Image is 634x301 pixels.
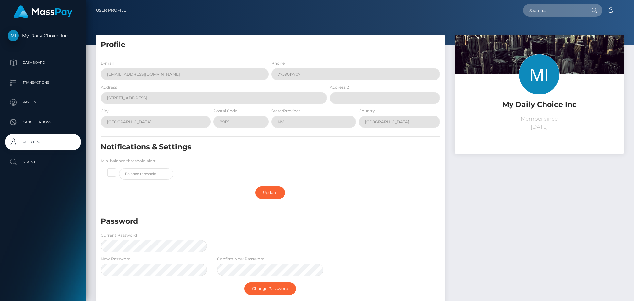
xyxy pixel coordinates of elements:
[359,108,375,114] label: Country
[8,58,78,68] p: Dashboard
[5,33,81,39] span: My Daily Choice Inc
[330,84,349,90] label: Address 2
[460,115,619,131] p: Member since [DATE]
[101,158,156,164] label: Min. balance threshold alert
[8,137,78,147] p: User Profile
[8,157,78,167] p: Search
[244,282,296,295] a: Change Password
[96,3,126,17] a: User Profile
[8,78,78,88] p: Transactions
[101,142,385,152] h5: Notifications & Settings
[455,35,624,148] img: ...
[5,114,81,131] a: Cancellations
[101,232,137,238] label: Current Password
[5,74,81,91] a: Transactions
[5,94,81,111] a: Payees
[271,60,285,66] label: Phone
[271,108,301,114] label: State/Province
[101,108,109,114] label: City
[8,97,78,107] p: Payees
[255,186,285,199] a: Update
[523,4,585,17] input: Search...
[8,117,78,127] p: Cancellations
[5,154,81,170] a: Search
[213,108,237,114] label: Postal Code
[5,134,81,150] a: User Profile
[101,84,117,90] label: Address
[8,30,19,41] img: My Daily Choice Inc
[101,40,440,50] h5: Profile
[14,5,72,18] img: MassPay Logo
[101,216,385,227] h5: Password
[460,100,619,110] h5: My Daily Choice Inc
[101,60,114,66] label: E-mail
[217,256,264,262] label: Confirm New Password
[5,55,81,71] a: Dashboard
[101,256,131,262] label: New Password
